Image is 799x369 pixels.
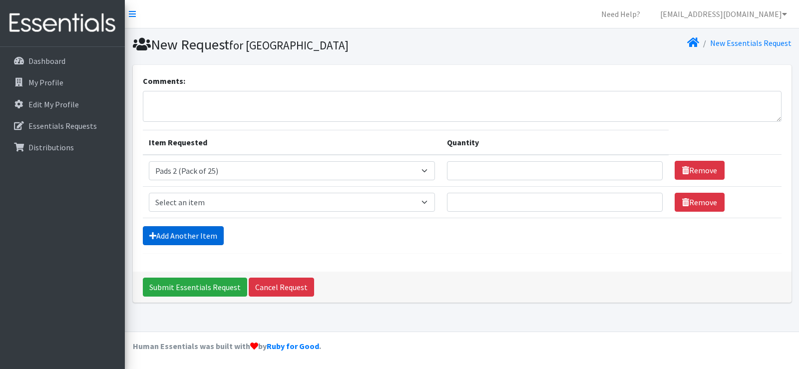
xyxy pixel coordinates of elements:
[441,130,669,155] th: Quantity
[28,121,97,131] p: Essentials Requests
[675,193,725,212] a: Remove
[4,72,121,92] a: My Profile
[143,130,441,155] th: Item Requested
[143,75,185,87] label: Comments:
[133,36,458,53] h1: New Request
[4,94,121,114] a: Edit My Profile
[133,341,321,351] strong: Human Essentials was built with by .
[675,161,725,180] a: Remove
[143,226,224,245] a: Add Another Item
[710,38,792,48] a: New Essentials Request
[28,56,65,66] p: Dashboard
[229,38,349,52] small: for [GEOGRAPHIC_DATA]
[28,77,63,87] p: My Profile
[249,278,314,297] a: Cancel Request
[4,137,121,157] a: Distributions
[267,341,319,351] a: Ruby for Good
[4,51,121,71] a: Dashboard
[4,116,121,136] a: Essentials Requests
[143,278,247,297] input: Submit Essentials Request
[652,4,795,24] a: [EMAIL_ADDRESS][DOMAIN_NAME]
[28,142,74,152] p: Distributions
[28,99,79,109] p: Edit My Profile
[593,4,648,24] a: Need Help?
[4,6,121,40] img: HumanEssentials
